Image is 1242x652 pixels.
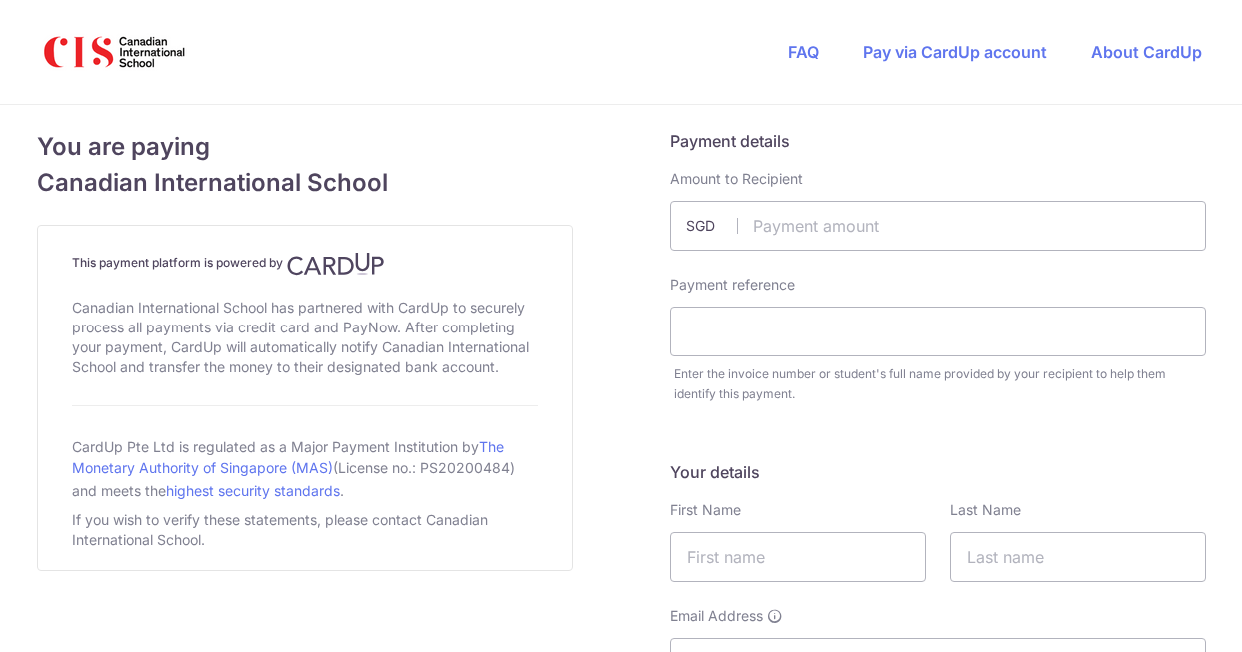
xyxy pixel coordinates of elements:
img: CardUp [287,252,385,276]
label: First Name [670,500,741,520]
div: Canadian International School has partnered with CardUp to securely process all payments via cred... [72,294,538,381]
label: Payment reference [670,275,795,295]
div: CardUp Pte Ltd is regulated as a Major Payment Institution by (License no.: PS20200484) and meets... [72,430,538,506]
input: Payment amount [670,201,1206,251]
input: Last name [950,532,1206,582]
a: FAQ [788,42,819,62]
a: highest security standards [166,482,340,499]
div: Enter the invoice number or student's full name provided by your recipient to help them identify ... [674,364,1206,404]
input: First name [670,532,926,582]
span: Email Address [670,606,763,626]
span: SGD [686,216,738,236]
div: If you wish to verify these statements, please contact Canadian International School. [72,506,538,554]
h5: Your details [670,460,1206,484]
h4: This payment platform is powered by [72,252,538,276]
label: Last Name [950,500,1021,520]
span: Canadian International School [37,165,573,201]
a: Pay via CardUp account [863,42,1047,62]
label: Amount to Recipient [670,169,803,189]
a: About CardUp [1091,42,1202,62]
h5: Payment details [670,129,1206,153]
span: You are paying [37,129,573,165]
